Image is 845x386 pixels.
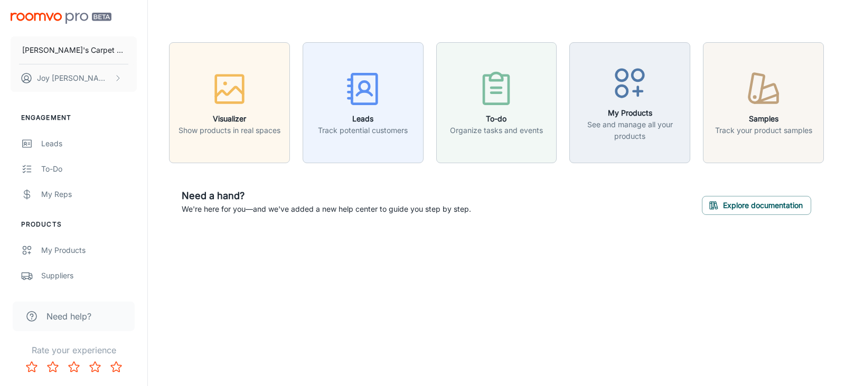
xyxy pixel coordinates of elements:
[41,189,137,200] div: My Reps
[318,113,408,125] h6: Leads
[569,97,690,107] a: My ProductsSee and manage all your products
[11,36,137,64] button: [PERSON_NAME]'s Carpet & Paint Center
[11,13,111,24] img: Roomvo PRO Beta
[450,113,543,125] h6: To-do
[318,125,408,136] p: Track potential customers
[41,244,137,256] div: My Products
[569,42,690,163] button: My ProductsSee and manage all your products
[450,125,543,136] p: Organize tasks and events
[179,113,280,125] h6: Visualizer
[179,125,280,136] p: Show products in real spaces
[576,107,683,119] h6: My Products
[303,97,424,107] a: LeadsTrack potential customers
[702,196,811,215] button: Explore documentation
[11,64,137,92] button: Joy [PERSON_NAME]
[436,97,557,107] a: To-doOrganize tasks and events
[41,138,137,149] div: Leads
[37,72,111,84] p: Joy [PERSON_NAME]
[436,42,557,163] button: To-doOrganize tasks and events
[22,44,125,56] p: [PERSON_NAME]'s Carpet & Paint Center
[703,42,824,163] button: SamplesTrack your product samples
[715,125,812,136] p: Track your product samples
[182,189,471,203] h6: Need a hand?
[576,119,683,142] p: See and manage all your products
[703,97,824,107] a: SamplesTrack your product samples
[169,42,290,163] button: VisualizerShow products in real spaces
[715,113,812,125] h6: Samples
[303,42,424,163] button: LeadsTrack potential customers
[41,163,137,175] div: To-do
[702,199,811,210] a: Explore documentation
[182,203,471,215] p: We're here for you—and we've added a new help center to guide you step by step.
